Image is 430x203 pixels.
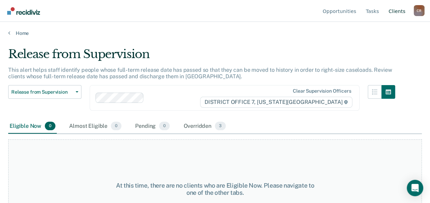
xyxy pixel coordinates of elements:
div: Overridden3 [182,119,227,134]
div: Release from Supervision [8,47,395,67]
span: 3 [215,122,226,131]
span: Release from Supervision [11,89,73,95]
img: Recidiviz [7,7,40,15]
div: Pending0 [134,119,171,134]
div: At this time, there are no clients who are Eligible Now. Please navigate to one of the other tabs. [112,182,318,197]
button: Profile dropdown button [414,5,425,16]
div: Clear supervision officers [293,88,351,94]
button: Release from Supervision [8,85,81,99]
span: 0 [159,122,170,131]
div: Open Intercom Messenger [407,180,423,196]
p: This alert helps staff identify people whose full-term release date has passed so that they can b... [8,67,392,80]
span: 0 [45,122,55,131]
span: 0 [111,122,121,131]
div: Almost Eligible0 [68,119,123,134]
div: Eligible Now0 [8,119,57,134]
a: Home [8,30,422,36]
div: C R [414,5,425,16]
span: DISTRICT OFFICE 7, [US_STATE][GEOGRAPHIC_DATA] [200,97,352,108]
